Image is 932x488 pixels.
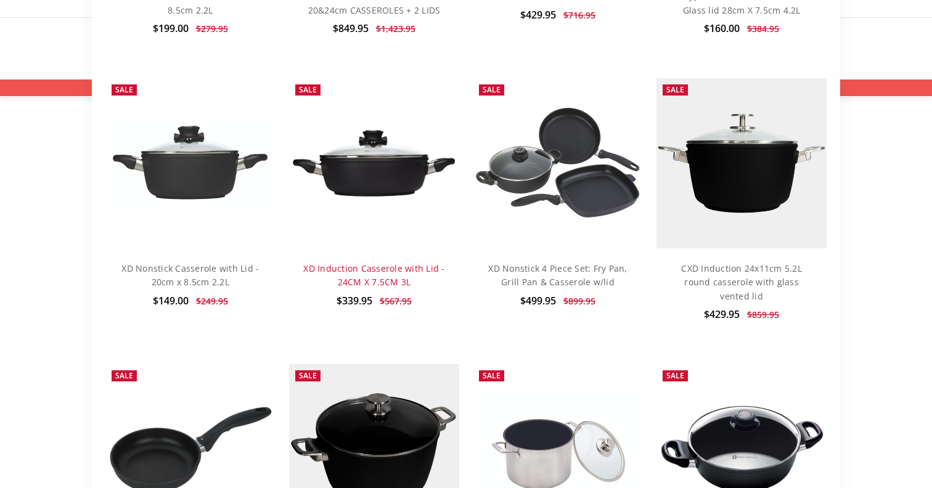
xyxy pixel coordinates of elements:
span: Sale [299,84,317,95]
a: CXD Induction 24x11cm 5.2L round casserole with glass vented lid [681,262,802,302]
span: $899.95 [563,295,595,307]
span: $249.95 [196,295,228,307]
a: XD Induction Casserole with Lid - 24CM X 7.5CM 3L [289,78,459,248]
span: $339.95 [337,294,372,307]
span: Sale [115,84,133,95]
span: $716.95 [563,9,595,21]
span: $199.00 [153,22,189,35]
span: Sale [115,370,133,381]
span: $859.95 [747,309,779,320]
span: $849.95 [333,22,369,35]
span: Sale [483,84,501,95]
span: Sale [666,370,684,381]
a: XD Nonstick Casserole with Lid - 20cm x 8.5cm 2.2L [121,262,259,288]
a: XD Nonstick 4 Piece Set: Fry Pan, Grill Pan & Casserole w/lid [488,262,627,288]
span: $279.95 [196,23,228,35]
span: $384.95 [747,23,779,35]
span: Sale [483,370,501,381]
img: CXD Induction 24x11cm 5.2L round casserole with glass vented lid [656,78,827,248]
a: XD Nonstick 4 Piece Set: Fry Pan, Grill Pan & Casserole w/lid [473,78,643,248]
span: $160.00 [704,22,740,35]
span: $429.95 [704,307,740,321]
span: Sale [666,84,684,95]
span: Sale [299,370,317,381]
span: $1,423.95 [376,23,415,35]
span: $499.95 [520,294,556,307]
a: XD Induction Casserole with Lid - 24CM X 7.5CM 3L [303,262,444,288]
span: $429.95 [520,8,556,22]
a: XD Nonstick Casserole with Lid - 20cm x 8.5cm 2.2L side view [105,78,276,248]
span: $567.95 [380,295,412,307]
span: $149.00 [153,294,189,307]
img: XD Nonstick 4 Piece Set: Fry Pan, Grill Pan & Casserole w/lid [473,105,643,221]
img: XD Induction Casserole with Lid - 24CM X 7.5CM 3L [289,127,459,200]
img: XD Nonstick Casserole with Lid - 20cm x 8.5cm 2.2L side view [105,120,276,206]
